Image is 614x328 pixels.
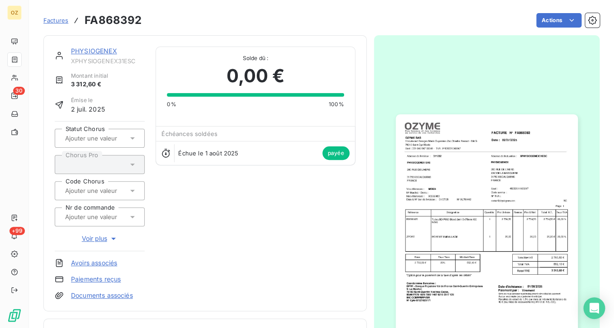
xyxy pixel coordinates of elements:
span: Montant initial [71,72,108,80]
div: OZ [7,5,22,20]
button: Actions [536,13,581,28]
span: XPHYSIOGENEX31ESC [71,57,145,65]
span: 2 juil. 2025 [71,104,105,114]
a: PHYSIOGENEX [71,47,117,55]
button: Voir plus [55,234,145,244]
span: Solde dû : [167,54,344,62]
span: Émise le [71,96,105,104]
span: Voir plus [82,234,118,243]
img: Logo LeanPay [7,308,22,323]
span: 0% [167,100,176,108]
span: 0,00 € [226,62,284,89]
h3: FA868392 [85,12,142,28]
a: Avoirs associés [71,258,117,267]
input: Ajouter une valeur [64,213,155,221]
a: Factures [43,16,68,25]
input: Ajouter une valeur [64,134,155,142]
span: 30 [13,87,25,95]
a: Paiements reçus [71,275,121,284]
input: Ajouter une valeur [64,187,155,195]
span: 100% [329,100,344,108]
div: Open Intercom Messenger [583,297,605,319]
span: 3 312,60 € [71,80,108,89]
span: +99 [9,227,25,235]
span: payée [322,146,350,160]
a: Documents associés [71,291,133,300]
span: Factures [43,17,68,24]
span: Échéances soldées [161,130,217,137]
span: Échue le 1 août 2025 [178,150,238,157]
